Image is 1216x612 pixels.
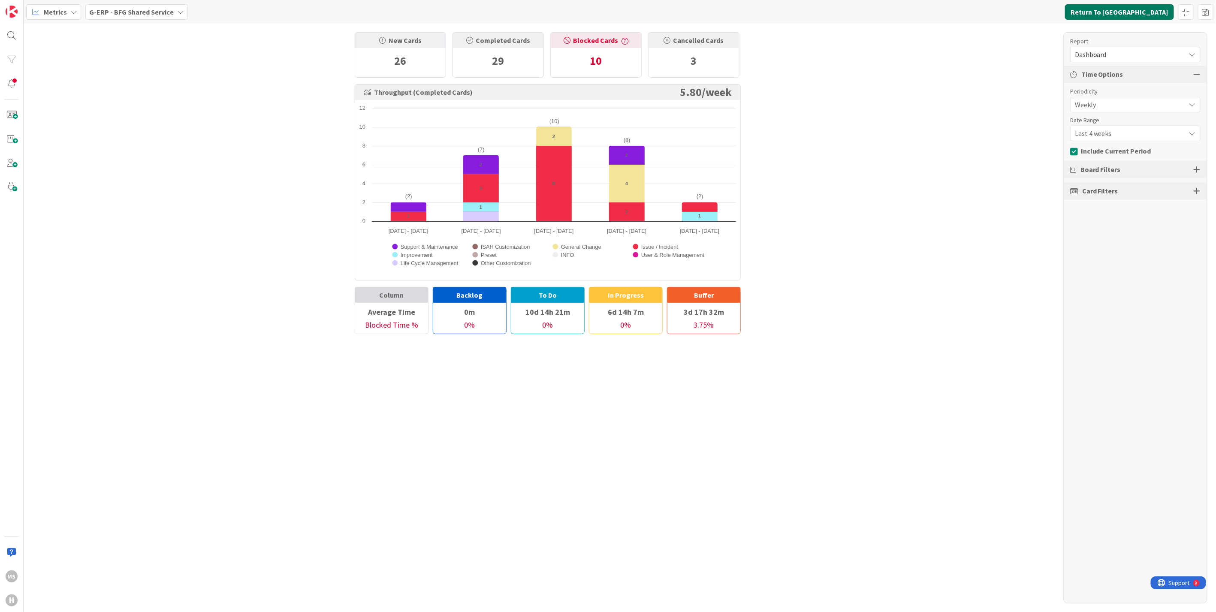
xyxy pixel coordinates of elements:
div: Buffer [667,287,740,303]
span: Support [18,1,39,12]
span: 5.80 / week [680,89,732,96]
button: Return To [GEOGRAPHIC_DATA] [1065,4,1174,20]
div: 3 [649,48,739,74]
div: Completed Cards [453,33,543,48]
div: New Cards [355,33,446,48]
div: Column [355,287,428,303]
button: Include Current Period [1070,145,1151,157]
text: Other Customization [481,260,531,266]
text: 6 [362,161,365,168]
div: In Progress [589,287,662,303]
text: 1 [698,213,701,218]
div: 3.75 % [667,319,740,334]
div: Cancelled Cards [649,33,739,48]
div: Blocked Time % [355,319,428,334]
text: 8 [552,181,555,186]
div: Periodicity [1070,87,1192,96]
span: Throughput (Completed Cards) [364,89,473,96]
span: Card Filters [1082,186,1118,196]
text: Preset [481,252,497,258]
text: INFO [561,252,574,258]
text: [DATE] - [DATE] [534,228,574,234]
div: 0 % [589,319,662,334]
text: [DATE] - [DATE] [607,228,646,234]
text: 4 [362,180,365,187]
text: Life Cycle Management [401,260,459,266]
text: 10 [359,124,365,130]
b: G-ERP - BFG Shared Service [89,8,174,16]
text: (2) [405,193,412,199]
text: 2 [480,162,482,167]
text: (2) [697,193,703,199]
text: Improvement [401,252,433,258]
div: 0m [433,304,506,319]
div: H [6,594,18,606]
div: 6d 14h 7m [589,304,662,319]
text: 2 [362,199,365,205]
text: [DATE] - [DATE] [389,228,428,234]
text: 2 [625,209,628,214]
span: Board Filters [1080,164,1121,175]
text: 12 [359,105,365,111]
text: 8 [362,142,365,149]
div: 29 [453,48,543,74]
span: Dashboard [1075,48,1181,60]
span: Last 4 weeks [1075,127,1181,139]
span: Time Options [1081,69,1123,79]
div: Date Range [1070,116,1192,125]
div: 10 [551,48,641,74]
div: Report [1070,37,1192,46]
div: MS [6,570,18,582]
text: (8) [624,137,631,143]
text: [DATE] - [DATE] [680,228,719,234]
div: 0 % [511,319,584,334]
text: 2 [625,153,628,158]
span: Metrics [44,7,67,17]
text: Support & Maintenance [401,244,458,250]
span: Weekly [1075,99,1181,111]
text: (7) [478,146,485,153]
text: ISAH Customization [481,244,530,250]
span: Include Current Period [1081,147,1151,155]
text: User & Role Management [641,252,705,258]
text: 2 [552,134,555,139]
text: 4 [625,181,628,186]
div: Average Time [355,304,428,319]
text: Issue / Incident [641,244,679,250]
img: Visit kanbanzone.com [6,6,18,18]
div: 0 % [433,319,506,334]
text: 1 [480,205,482,210]
div: 9 [45,3,47,10]
text: General Change [561,244,601,250]
div: 26 [355,48,446,74]
div: 3d 17h 32m [667,304,740,319]
text: 0 [362,217,365,224]
div: Blocked Cards [551,33,641,48]
div: Backlog [433,287,506,303]
text: [DATE] - [DATE] [462,228,501,234]
text: 1 [407,213,410,218]
text: (10) [549,118,559,124]
div: 10d 14h 21m [511,304,584,319]
div: To Do [511,287,584,303]
text: 3 [480,186,482,191]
